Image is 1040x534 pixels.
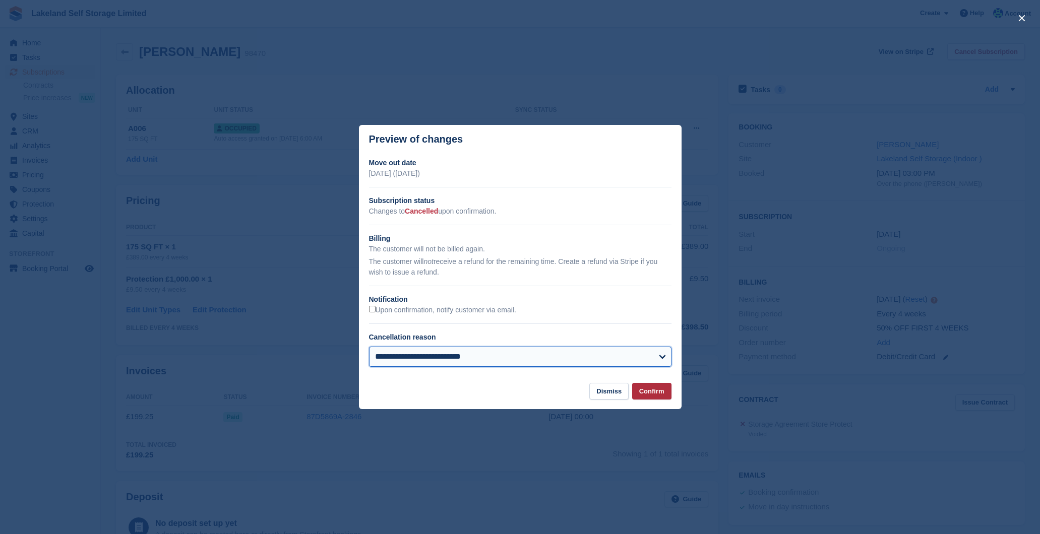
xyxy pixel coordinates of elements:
[369,195,671,206] h2: Subscription status
[369,256,671,278] p: The customer will receive a refund for the remaining time. Create a refund via Stripe if you wish...
[369,306,516,315] label: Upon confirmation, notify customer via email.
[405,207,438,215] span: Cancelled
[369,233,671,244] h2: Billing
[369,158,671,168] h2: Move out date
[369,294,671,305] h2: Notification
[423,257,433,265] em: not
[369,244,671,254] p: The customer will not be billed again.
[369,306,376,312] input: Upon confirmation, notify customer via email.
[1014,10,1030,26] button: close
[369,168,671,179] p: [DATE] ([DATE])
[369,206,671,217] p: Changes to upon confirmation.
[632,383,671,399] button: Confirm
[369,133,463,145] p: Preview of changes
[589,383,629,399] button: Dismiss
[369,333,436,341] label: Cancellation reason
